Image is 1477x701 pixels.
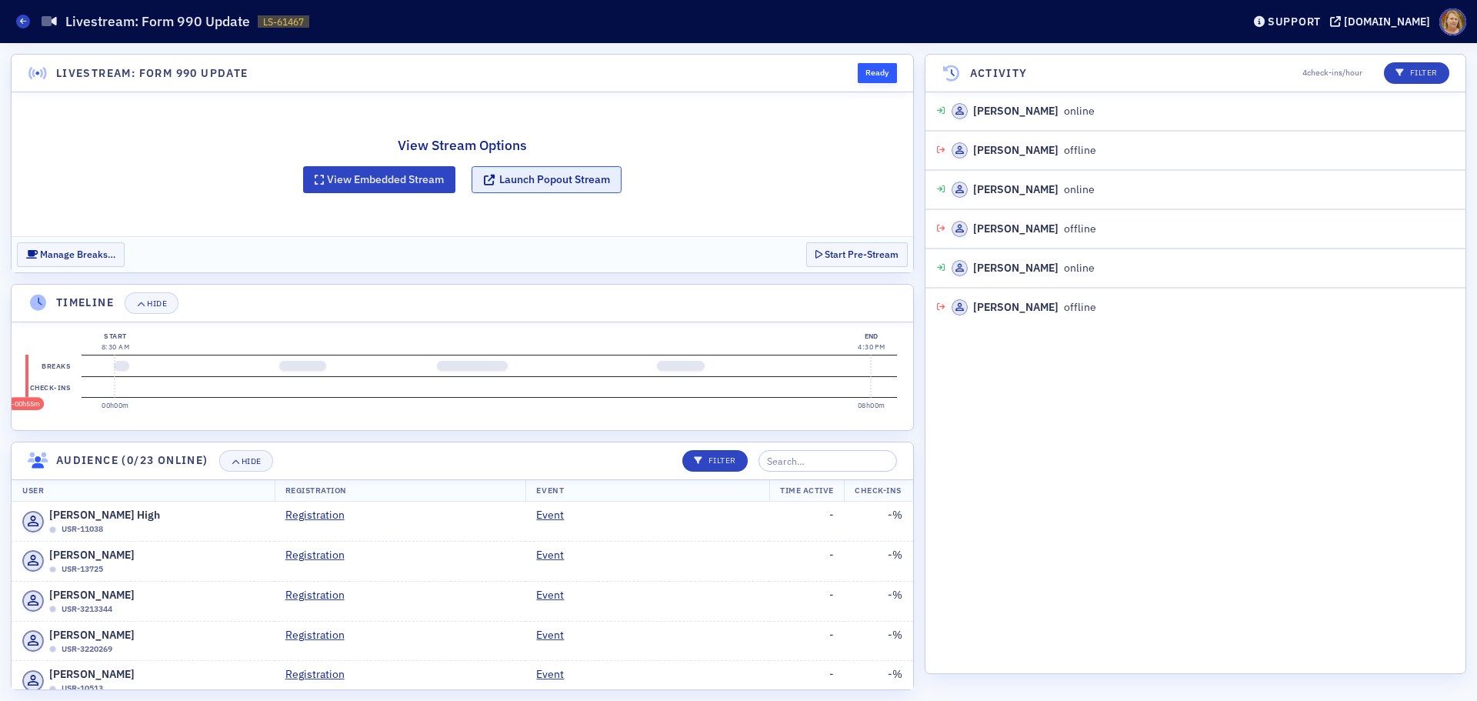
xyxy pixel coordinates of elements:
[17,242,125,266] button: Manage Breaks…
[147,299,167,308] div: Hide
[263,15,304,28] span: LS-61467
[49,526,56,533] div: Offline
[1344,15,1430,28] div: [DOMAIN_NAME]
[49,566,56,573] div: Offline
[973,182,1059,198] div: [PERSON_NAME]
[62,603,112,616] span: USR-3213344
[12,399,40,408] time: -00h55m
[1330,16,1435,27] button: [DOMAIN_NAME]
[536,666,575,683] a: Event
[39,356,74,377] label: Breaks
[49,507,160,523] span: [PERSON_NAME] High
[242,457,262,466] div: Hide
[27,377,73,399] label: Check-ins
[285,587,356,603] a: Registration
[769,661,845,701] td: -
[769,542,845,582] td: -
[845,621,913,661] td: - %
[49,587,135,603] span: [PERSON_NAME]
[1302,67,1362,79] span: 4 check-ins/hour
[845,661,913,701] td: - %
[219,450,273,472] button: Hide
[525,479,769,502] th: Event
[694,455,736,467] p: Filter
[536,627,575,643] a: Event
[1384,62,1449,84] button: Filter
[769,502,845,541] td: -
[952,142,1096,159] div: offline
[682,450,748,472] button: Filter
[102,342,129,351] time: 8:30 AM
[102,401,129,409] time: 00h00m
[536,587,575,603] a: Event
[303,135,622,155] h2: View Stream Options
[62,523,103,536] span: USR-11038
[285,627,356,643] a: Registration
[62,563,103,576] span: USR-13725
[275,479,526,502] th: Registration
[806,242,908,266] button: Start Pre-Stream
[769,621,845,661] td: -
[952,182,1095,198] div: online
[970,65,1028,82] h4: Activity
[536,507,575,523] a: Event
[472,166,622,193] button: Launch Popout Stream
[285,507,356,523] a: Registration
[759,450,897,472] input: Search…
[1268,15,1321,28] div: Support
[845,502,913,541] td: - %
[285,547,356,563] a: Registration
[56,452,208,469] h4: Audience (0/23 online)
[844,479,912,502] th: Check-Ins
[858,331,885,342] div: End
[56,65,248,82] h4: Livestream: Form 990 Update
[1439,8,1466,35] span: Profile
[49,627,135,643] span: [PERSON_NAME]
[973,260,1059,276] div: [PERSON_NAME]
[49,547,135,563] span: [PERSON_NAME]
[536,547,575,563] a: Event
[1395,67,1438,79] p: Filter
[62,643,112,656] span: USR-3220269
[49,646,56,653] div: Offline
[56,295,114,311] h4: Timeline
[973,142,1059,159] div: [PERSON_NAME]
[845,581,913,621] td: - %
[125,292,178,314] button: Hide
[952,299,1096,315] div: offline
[303,166,455,193] button: View Embedded Stream
[285,666,356,683] a: Registration
[858,63,897,83] div: Ready
[973,221,1059,237] div: [PERSON_NAME]
[952,103,1095,119] div: online
[49,606,56,613] div: Offline
[858,401,885,409] time: 08h00m
[973,299,1059,315] div: [PERSON_NAME]
[769,581,845,621] td: -
[49,666,135,683] span: [PERSON_NAME]
[12,479,275,502] th: User
[102,331,129,342] div: Start
[952,221,1096,237] div: offline
[858,342,885,351] time: 4:30 PM
[769,479,845,502] th: Time Active
[62,683,103,695] span: USR-10513
[49,686,56,693] div: Offline
[952,260,1095,276] div: online
[845,542,913,582] td: - %
[65,12,250,31] h1: Livestream: Form 990 Update
[973,103,1059,119] div: [PERSON_NAME]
